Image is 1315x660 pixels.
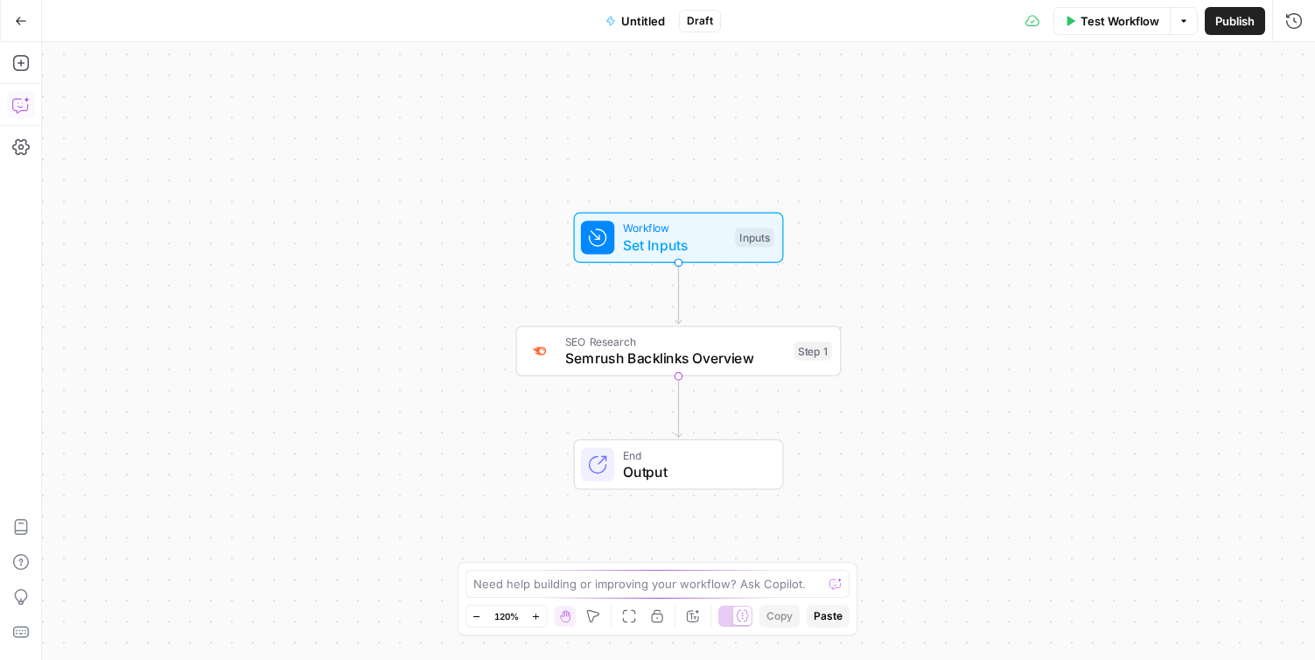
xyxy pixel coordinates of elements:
div: EndOutput [516,439,842,490]
div: Inputs [735,228,773,248]
span: Test Workflow [1081,12,1159,30]
span: Paste [814,608,843,624]
div: WorkflowSet InputsInputs [516,213,842,263]
span: Semrush Backlinks Overview [565,348,786,369]
span: Publish [1215,12,1255,30]
button: Paste [807,605,850,628]
div: SEO ResearchSemrush Backlinks OverviewStep 1 [516,326,842,376]
button: Untitled [595,7,675,35]
button: Copy [759,605,800,628]
span: SEO Research [565,334,786,350]
span: Workflow [623,220,727,236]
span: 120% [494,609,519,623]
span: Copy [766,608,793,624]
img: 3lyvnidk9veb5oecvmize2kaffdg [529,342,550,361]
span: Output [623,461,766,482]
button: Test Workflow [1053,7,1170,35]
span: Draft [687,13,713,29]
g: Edge from step_1 to end [675,376,682,438]
span: Untitled [621,12,665,30]
button: Publish [1205,7,1265,35]
div: Step 1 [794,341,832,361]
g: Edge from start to step_1 [675,263,682,324]
span: End [623,446,766,463]
span: Set Inputs [623,235,727,256]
